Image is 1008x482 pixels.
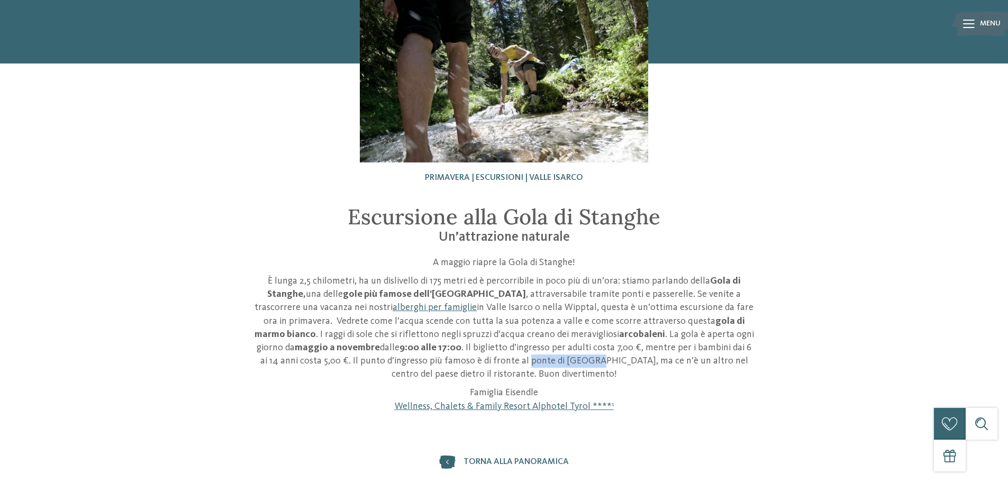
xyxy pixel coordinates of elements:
[295,343,380,352] strong: maggio a novembre
[612,402,614,407] sup: s
[425,174,583,182] span: Primavera | Escursioni | Valle Isarco
[255,316,745,339] strong: gola di marmo bianco
[393,303,477,312] a: alberghi per famiglie
[395,402,614,411] a: Wellness, Chalets & Family Resort Alphotel Tyrol ****s
[439,231,570,244] span: Un’attrazione naturale
[399,343,461,352] strong: 9:00 alle 17:00
[253,256,756,269] p: A maggio riapre la Gola di Stanghe!
[464,457,569,467] span: torna alla panoramica
[439,456,569,469] a: torna alla panoramica
[253,275,756,381] p: È lunga 2,5 chilometri, ha un dislivello di 175 metri ed è percorribile in poco più di un’ora: st...
[253,386,756,413] p: Famiglia Eisendle
[348,203,660,230] span: Escursione alla Gola di Stanghe
[619,330,665,339] strong: arcobaleni
[343,289,526,299] strong: gole più famose dell’[GEOGRAPHIC_DATA]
